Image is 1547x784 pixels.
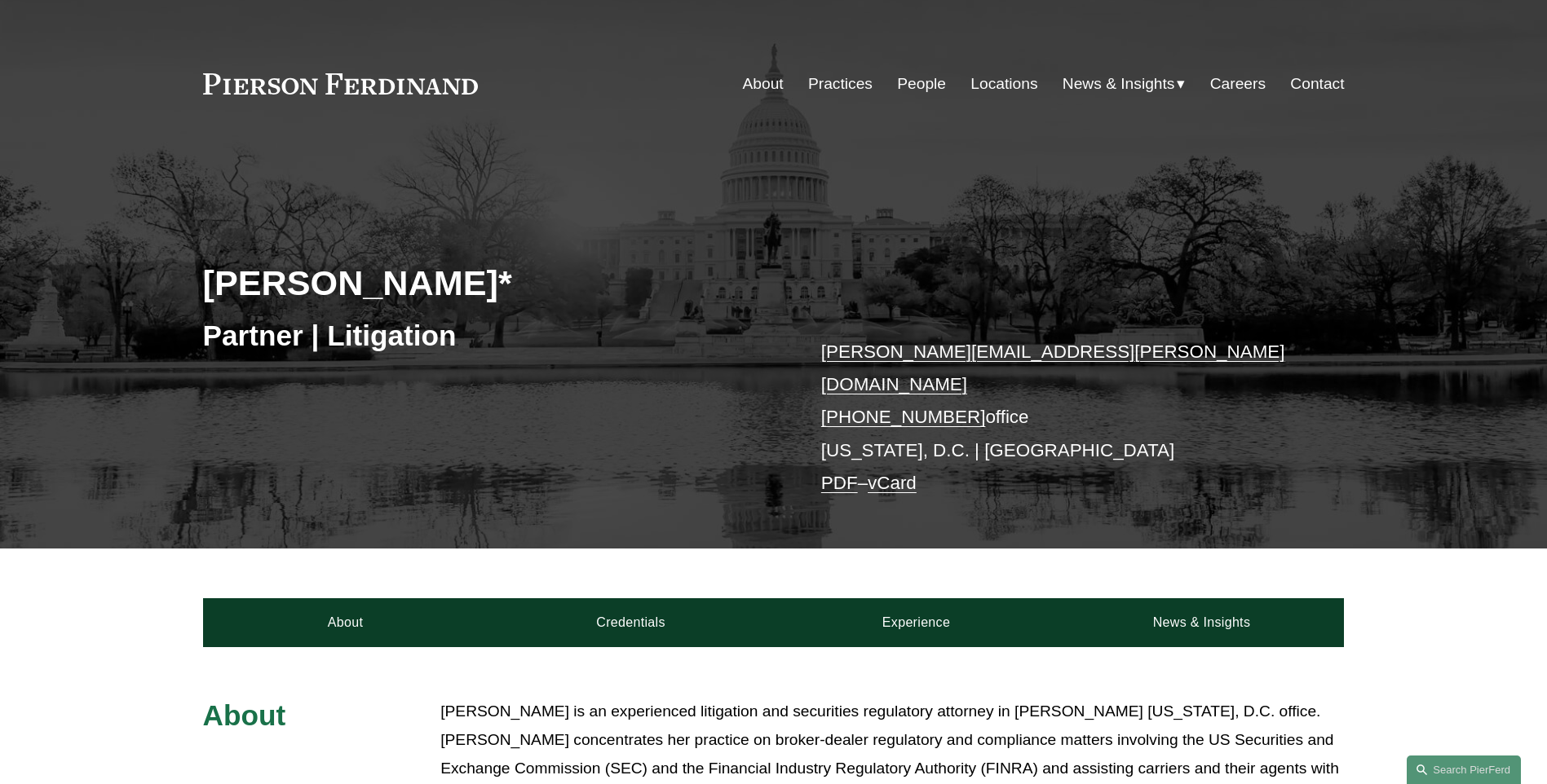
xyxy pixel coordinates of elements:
a: Experience [774,598,1059,647]
a: [PERSON_NAME][EMAIL_ADDRESS][PERSON_NAME][DOMAIN_NAME] [821,341,1285,394]
a: Contact [1290,68,1344,99]
a: About [203,598,488,647]
a: PDF [821,473,858,493]
h3: Partner | Litigation [203,318,774,354]
a: [PHONE_NUMBER] [821,407,986,427]
a: Practices [808,68,873,99]
a: vCard [868,473,917,493]
a: Locations [970,68,1037,99]
a: News & Insights [1059,598,1344,647]
a: Credentials [488,598,774,647]
a: Careers [1210,68,1266,99]
span: News & Insights [1063,70,1175,99]
p: office [US_STATE], D.C. | [GEOGRAPHIC_DATA] – [821,336,1297,500]
h2: [PERSON_NAME]* [203,262,774,304]
span: About [203,699,286,731]
a: Search this site [1407,755,1521,784]
a: About [743,68,784,99]
a: People [897,68,946,99]
a: folder dropdown [1063,68,1186,99]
